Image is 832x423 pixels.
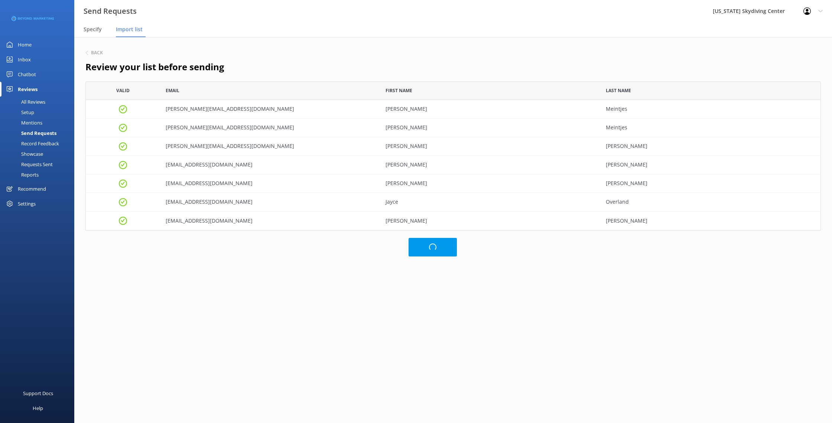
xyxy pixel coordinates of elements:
[600,119,820,137] div: Meintjes
[4,107,74,117] a: Setup
[4,128,56,138] div: Send Requests
[18,52,31,67] div: Inbox
[11,16,54,22] img: 3-1676954853.png
[85,60,821,74] h2: Review your list before sending
[4,128,74,138] a: Send Requests
[380,211,600,230] div: Leah
[4,169,39,180] div: Reports
[4,107,34,117] div: Setup
[18,181,46,196] div: Recommend
[380,137,600,156] div: Paige
[85,100,821,230] div: grid
[380,174,600,193] div: Eric
[160,211,380,230] div: leahlpereira@icloud.com
[18,196,36,211] div: Settings
[84,26,102,33] span: Specify
[84,5,137,17] h3: Send Requests
[166,87,179,94] span: Email
[33,401,43,416] div: Help
[4,138,59,149] div: Record Feedback
[600,100,820,119] div: Meintjes
[4,97,45,107] div: All Reviews
[18,37,32,52] div: Home
[380,100,600,119] div: Peter
[4,117,74,128] a: Mentions
[4,138,74,149] a: Record Feedback
[600,211,820,230] div: Pereira
[160,156,380,174] div: aniemierowicz@gmail.com
[606,87,631,94] span: Last Name
[160,119,380,137] div: emily@meintjes.com
[23,386,53,401] div: Support Docs
[4,159,53,169] div: Requests Sent
[160,100,380,119] div: Peter@meintjes.com
[116,26,143,33] span: Import list
[160,174,380,193] div: ejatkins1@gmail.com
[600,193,820,211] div: Overland
[91,51,103,55] h6: Back
[600,174,820,193] div: Atkins
[160,193,380,211] div: jayce.overland@gmail.com
[116,87,130,94] span: Valid
[380,193,600,211] div: Jayce
[4,169,74,180] a: Reports
[4,149,74,159] a: Showcase
[380,156,600,174] div: Adrian
[380,119,600,137] div: Emily
[600,137,820,156] div: Olsen
[600,156,820,174] div: Niemierowicz
[4,149,43,159] div: Showcase
[4,117,42,128] div: Mentions
[18,67,36,82] div: Chatbot
[18,82,38,97] div: Reviews
[85,51,103,55] button: Back
[386,87,412,94] span: First Name
[4,159,74,169] a: Requests Sent
[4,97,74,107] a: All Reviews
[160,137,380,156] div: paige.ekolu@gmail.com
